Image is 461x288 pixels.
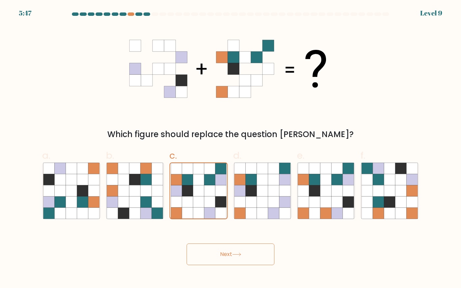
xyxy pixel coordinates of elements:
[360,149,365,162] span: f.
[106,149,114,162] span: b.
[187,244,274,265] button: Next
[297,149,304,162] span: e.
[233,149,241,162] span: d.
[19,8,31,18] div: 5:47
[46,128,415,140] div: Which figure should replace the question [PERSON_NAME]?
[42,149,50,162] span: a.
[169,149,177,162] span: c.
[420,8,442,18] div: Level 9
